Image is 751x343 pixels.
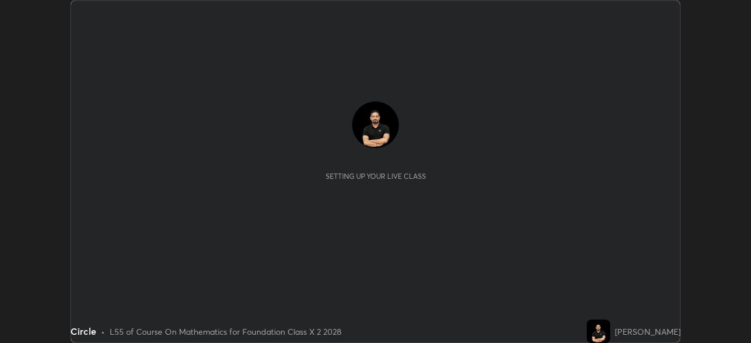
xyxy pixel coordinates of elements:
[615,325,681,338] div: [PERSON_NAME]
[70,324,96,338] div: Circle
[110,325,341,338] div: L55 of Course On Mathematics for Foundation Class X 2 2028
[326,172,426,181] div: Setting up your live class
[352,101,399,148] img: ab0740807ae34c7c8029332c0967adf3.jpg
[101,325,105,338] div: •
[587,320,610,343] img: ab0740807ae34c7c8029332c0967adf3.jpg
